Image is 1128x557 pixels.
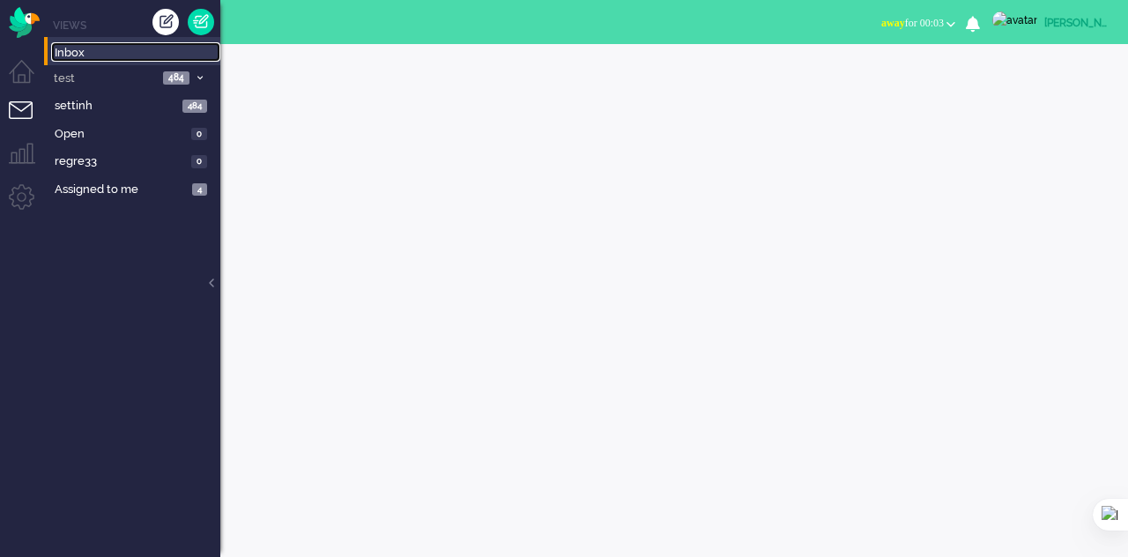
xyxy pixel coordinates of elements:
li: Views [53,18,220,33]
span: Open [55,126,186,143]
span: 0 [191,155,207,168]
a: Omnidesk [9,11,40,25]
span: 484 [163,71,189,85]
button: awayfor 00:03 [871,11,966,36]
a: Assigned to me 4 [51,179,220,198]
img: flow_omnibird.svg [9,7,40,38]
img: avatar [992,11,1037,29]
a: Quick Ticket [188,9,214,35]
span: test [51,71,158,87]
li: Dashboard menu [9,60,48,100]
span: for 00:03 [881,17,944,29]
span: settinh [55,98,177,115]
span: regre33 [55,153,186,170]
span: Assigned to me [55,182,187,198]
span: 484 [182,100,207,113]
li: Tickets menu [9,101,48,141]
li: awayfor 00:03 [871,5,966,44]
a: settinh 484 [51,95,220,115]
span: 4 [192,183,207,197]
li: Supervisor menu [9,143,48,182]
a: regre33 0 [51,151,220,170]
li: Admin menu [9,184,48,224]
div: [PERSON_NAME] [1044,14,1110,32]
a: [PERSON_NAME] [989,11,1110,29]
span: away [881,17,905,29]
a: Open 0 [51,123,220,143]
span: 0 [191,128,207,141]
a: Inbox [51,42,220,62]
div: Create ticket [152,9,179,35]
span: Inbox [55,45,220,62]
